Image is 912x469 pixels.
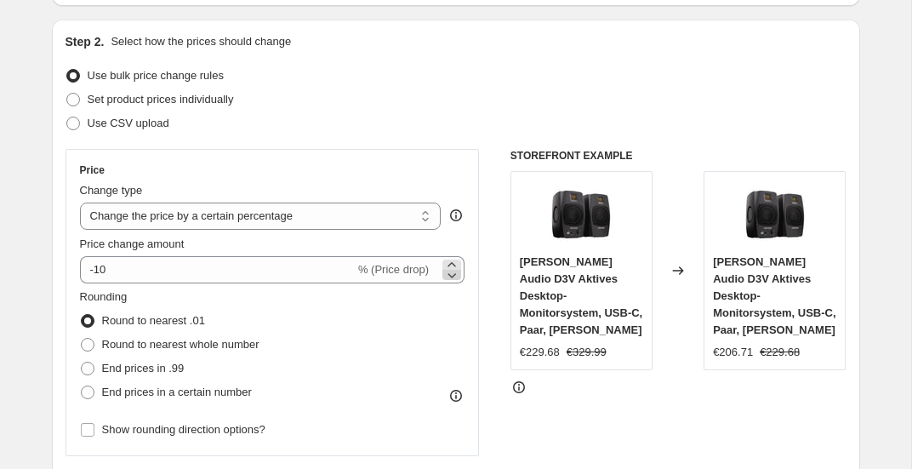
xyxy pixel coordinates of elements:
img: 81vXE1E217L_80x.jpg [741,180,809,249]
span: Rounding [80,290,128,303]
h3: Price [80,163,105,177]
div: help [447,207,465,224]
span: Use CSV upload [88,117,169,129]
span: Round to nearest whole number [102,338,259,351]
img: 81vXE1E217L_80x.jpg [547,180,615,249]
input: -15 [80,256,355,283]
span: [PERSON_NAME] Audio D3V Aktives Desktop-Monitorsystem, USB-C, Paar, [PERSON_NAME] [520,255,642,336]
span: Round to nearest .01 [102,314,205,327]
span: [PERSON_NAME] Audio D3V Aktives Desktop-Monitorsystem, USB-C, Paar, [PERSON_NAME] [713,255,835,336]
div: €229.68 [520,344,560,361]
strike: €329.99 [567,344,607,361]
span: % (Price drop) [358,263,429,276]
span: End prices in a certain number [102,386,252,398]
span: Use bulk price change rules [88,69,224,82]
strike: €229.68 [760,344,800,361]
span: Change type [80,184,143,197]
p: Select how the prices should change [111,33,291,50]
div: €206.71 [713,344,753,361]
span: Set product prices individually [88,93,234,106]
h2: Step 2. [66,33,105,50]
span: Price change amount [80,237,185,250]
span: End prices in .99 [102,362,185,375]
h6: STOREFRONT EXAMPLE [510,149,846,163]
span: Show rounding direction options? [102,423,265,436]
